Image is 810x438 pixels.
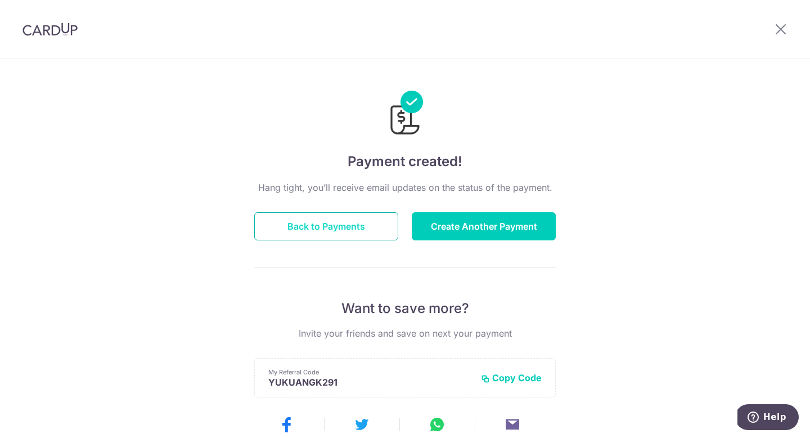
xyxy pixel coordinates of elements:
p: Hang tight, you’ll receive email updates on the status of the payment. [254,181,556,194]
p: YUKUANGK291 [268,377,472,388]
p: Invite your friends and save on next your payment [254,327,556,340]
button: Create Another Payment [412,212,556,240]
button: Back to Payments [254,212,398,240]
img: Payments [387,91,423,138]
h4: Payment created! [254,151,556,172]
img: CardUp [22,23,78,36]
button: Copy Code [481,372,542,383]
p: My Referral Code [268,368,472,377]
p: Want to save more? [254,300,556,318]
iframe: Opens a widget where you can find more information [737,404,799,432]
